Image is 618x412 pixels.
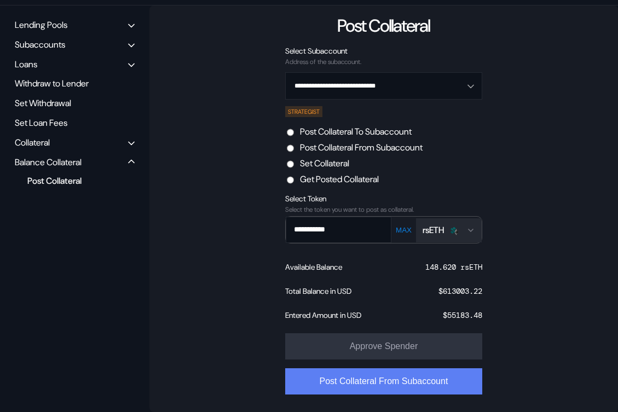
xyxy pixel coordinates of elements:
[15,137,50,148] div: Collateral
[416,218,482,242] button: Open menu for selecting token for payment
[285,368,482,394] button: Post Collateral From Subaccount
[11,95,138,112] div: Set Withdrawal
[300,142,423,153] label: Post Collateral From Subaccount
[285,106,322,117] div: STRATEGIST
[300,126,412,137] label: Post Collateral To Subaccount
[15,39,65,50] div: Subaccounts
[11,75,138,92] div: Withdraw to Lender
[285,286,351,296] div: Total Balance in USD
[285,58,482,66] div: Address of the subaccount.
[22,173,121,188] div: Post Collateral
[15,59,37,70] div: Loans
[443,310,482,320] div: $ 55183.48
[448,225,458,235] img: Icon___Dark.png
[453,229,460,235] img: svg+xml,%3c
[285,206,482,213] div: Select the token you want to post as collateral.
[300,173,379,185] label: Get Posted Collateral
[285,194,482,204] div: Select Token
[11,114,138,131] div: Set Loan Fees
[285,72,482,100] button: Open menu
[300,158,349,169] label: Set Collateral
[392,225,415,235] button: MAX
[438,286,482,296] div: $ 613003.22
[337,14,430,37] div: Post Collateral
[285,262,342,272] div: Available Balance
[423,224,444,236] div: rsETH
[15,19,67,31] div: Lending Pools
[285,333,482,359] button: Approve Spender
[285,46,482,56] div: Select Subaccount
[285,310,361,320] div: Entered Amount in USD
[425,262,482,272] div: 148.620 rsETH
[15,156,82,168] div: Balance Collateral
